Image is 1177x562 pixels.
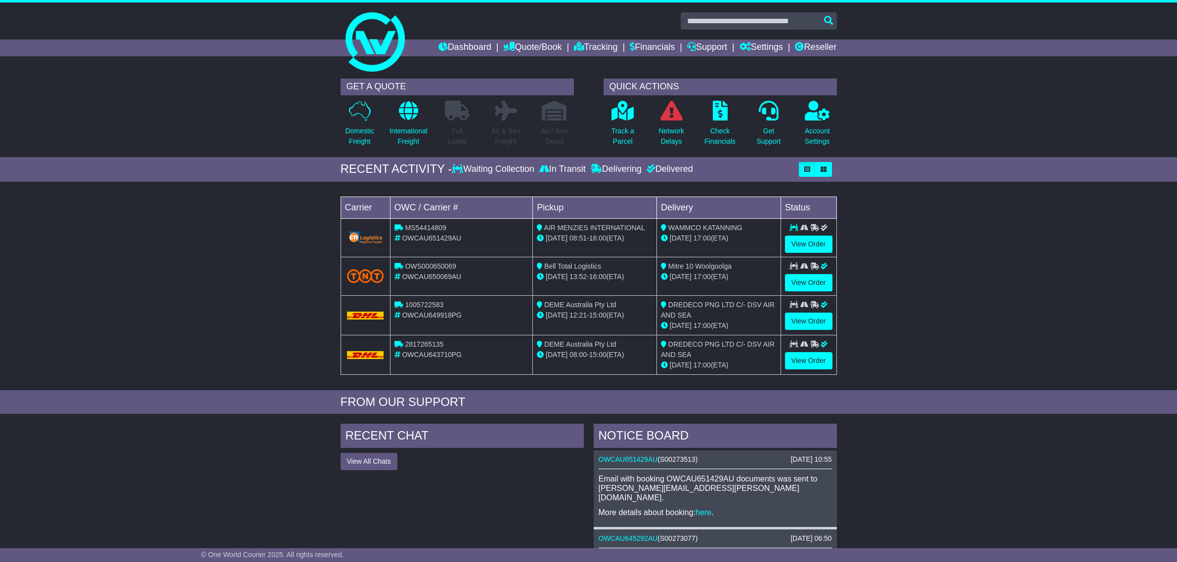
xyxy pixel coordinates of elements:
a: Settings [740,40,783,56]
div: (ETA) [661,272,777,282]
div: ( ) [599,534,832,543]
a: Support [687,40,727,56]
span: AIR MENZIES INTERNATIONAL [544,224,645,232]
span: [DATE] [670,234,692,242]
img: DHL.png [347,351,384,359]
span: 15:00 [589,311,607,319]
div: Delivered [644,164,693,175]
span: 17:00 [694,273,711,281]
div: - (ETA) [537,233,653,243]
span: 16:00 [589,234,607,242]
p: Full Loads [445,126,470,147]
span: [DATE] [546,234,567,242]
a: AccountSettings [804,100,830,152]
a: OWCAU651429AU [599,455,658,463]
span: OWCAU649918PG [402,311,462,319]
span: 08:00 [569,351,587,359]
span: 16:00 [589,273,607,281]
p: Email with booking OWCAU651429AU documents was sent to [PERSON_NAME][EMAIL_ADDRESS][PERSON_NAME][... [599,474,832,503]
a: InternationalFreight [389,100,428,152]
p: Check Financials [704,126,736,147]
span: [DATE] [670,321,692,329]
a: OWCAU645292AU [599,534,658,542]
td: Pickup [533,197,657,218]
p: Air & Sea Freight [491,126,521,147]
p: More details about booking: . [599,508,832,517]
a: CheckFinancials [704,100,736,152]
div: - (ETA) [537,310,653,321]
div: - (ETA) [537,350,653,360]
span: 15:00 [589,351,607,359]
div: RECENT CHAT [341,424,584,450]
span: [DATE] [546,311,567,319]
span: MS54414809 [405,224,446,232]
div: (ETA) [661,360,777,370]
div: In Transit [537,164,588,175]
p: Domestic Freight [345,126,374,147]
a: Reseller [795,40,836,56]
span: 08:51 [569,234,587,242]
span: [DATE] [670,361,692,369]
a: Track aParcel [611,100,635,152]
span: OWCAU643710PG [402,351,462,359]
img: TNT_Domestic.png [347,269,384,282]
span: [DATE] [670,273,692,281]
span: OWCAU650069AU [402,273,461,281]
p: Track a Parcel [611,126,634,147]
div: (ETA) [661,233,777,243]
div: [DATE] 06:50 [790,534,831,543]
span: DREDECO PNG LTD C/- DSV AIR AND SEA [661,340,775,359]
div: RECENT ACTIVITY - [341,162,452,176]
a: View Order [785,352,832,369]
div: [DATE] 10:55 [790,455,831,464]
span: S00273513 [660,455,696,463]
div: ( ) [599,455,832,464]
span: DREDECO PNG LTD C/- DSV AIR AND SEA [661,301,775,319]
a: DomesticFreight [345,100,374,152]
p: International Freight [390,126,428,147]
a: GetSupport [756,100,781,152]
div: GET A QUOTE [341,79,574,95]
div: - (ETA) [537,272,653,282]
span: © One World Courier 2025. All rights reserved. [201,551,344,559]
span: OWS000650069 [405,262,456,270]
a: here [696,508,711,517]
p: Network Delays [658,126,684,147]
span: DEME Australia Pty Ltd [544,301,616,309]
span: 1005722583 [405,301,443,309]
span: [DATE] [546,351,567,359]
div: Delivering [588,164,644,175]
span: S00273077 [660,534,696,542]
a: Financials [630,40,675,56]
span: 17:00 [694,321,711,329]
span: OWCAU651429AU [402,234,461,242]
a: Dashboard [438,40,491,56]
div: QUICK ACTIONS [604,79,837,95]
span: 17:00 [694,234,711,242]
img: DHL.png [347,312,384,320]
td: Status [781,197,836,218]
span: 13:52 [569,273,587,281]
span: 17:00 [694,361,711,369]
a: Tracking [574,40,617,56]
td: OWC / Carrier # [390,197,533,218]
div: (ETA) [661,321,777,331]
span: DEME Australia Pty Ltd [544,340,616,348]
button: View All Chats [341,453,397,470]
td: Carrier [341,197,390,218]
a: View Order [785,236,832,253]
span: 2817265135 [405,340,443,348]
p: Air / Sea Depot [541,126,568,147]
div: FROM OUR SUPPORT [341,395,837,409]
div: Waiting Collection [452,164,536,175]
a: View Order [785,313,832,330]
p: Account Settings [805,126,830,147]
a: Quote/Book [503,40,562,56]
p: Get Support [756,126,781,147]
span: Bell Total Logistics [544,262,601,270]
a: NetworkDelays [658,100,684,152]
a: View Order [785,274,832,291]
img: GetCarrierServiceLogo [347,231,384,244]
span: 12:21 [569,311,587,319]
span: Mitre 10 Woolgoolga [668,262,732,270]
